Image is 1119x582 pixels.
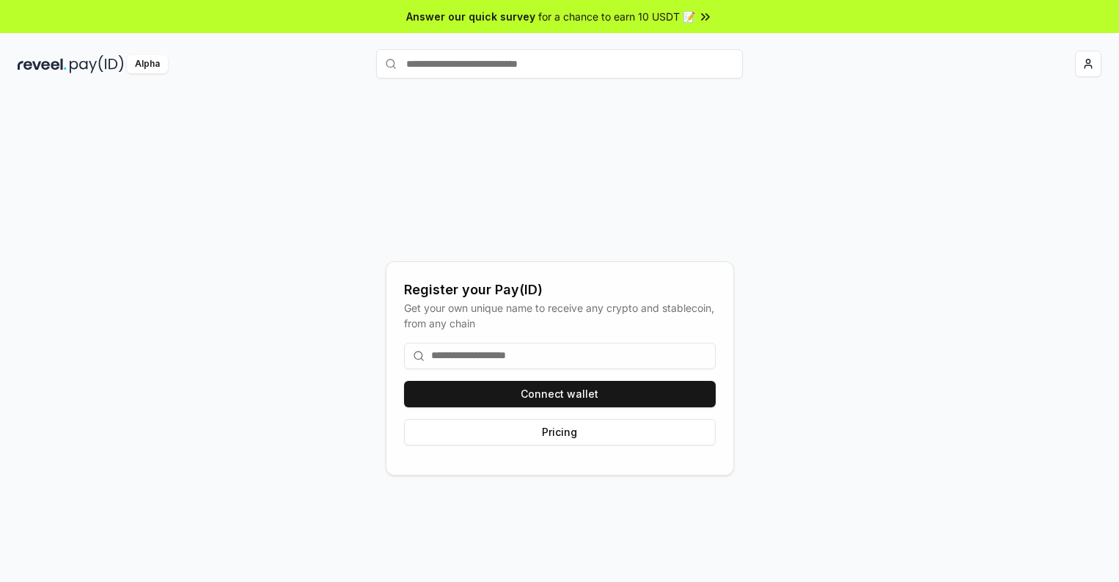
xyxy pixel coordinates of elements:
span: Answer our quick survey [406,9,535,24]
div: Alpha [127,55,168,73]
button: Connect wallet [404,381,716,407]
div: Register your Pay(ID) [404,280,716,300]
img: reveel_dark [18,55,67,73]
button: Pricing [404,419,716,445]
img: pay_id [70,55,124,73]
span: for a chance to earn 10 USDT 📝 [538,9,695,24]
div: Get your own unique name to receive any crypto and stablecoin, from any chain [404,300,716,331]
